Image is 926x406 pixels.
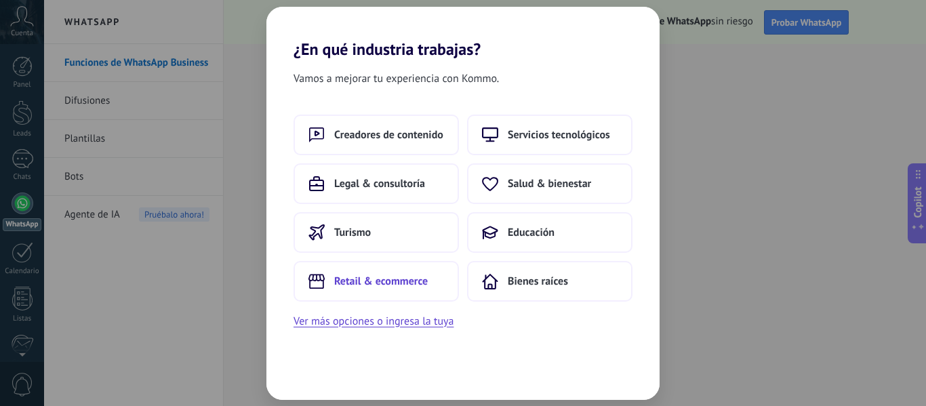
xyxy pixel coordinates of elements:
button: Retail & ecommerce [294,261,459,302]
button: Bienes raíces [467,261,632,302]
span: Servicios tecnológicos [508,128,610,142]
button: Salud & bienestar [467,163,632,204]
button: Creadores de contenido [294,115,459,155]
span: Educación [508,226,555,239]
span: Retail & ecommerce [334,275,428,288]
h2: ¿En qué industria trabajas? [266,7,660,59]
span: Vamos a mejorar tu experiencia con Kommo. [294,70,499,87]
span: Bienes raíces [508,275,568,288]
span: Legal & consultoría [334,177,425,190]
span: Turismo [334,226,371,239]
button: Ver más opciones o ingresa la tuya [294,312,454,330]
button: Legal & consultoría [294,163,459,204]
span: Creadores de contenido [334,128,443,142]
span: Salud & bienestar [508,177,591,190]
button: Turismo [294,212,459,253]
button: Educación [467,212,632,253]
button: Servicios tecnológicos [467,115,632,155]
